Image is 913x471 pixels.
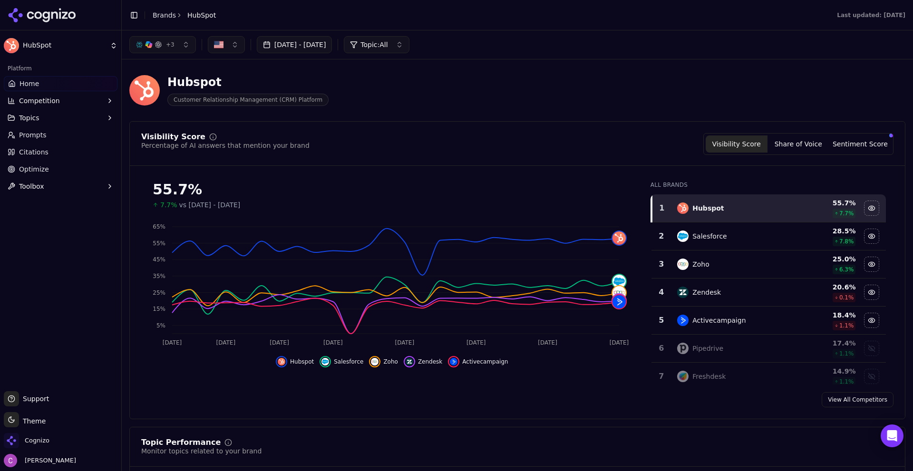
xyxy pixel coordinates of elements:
button: Sentiment Score [829,135,891,153]
span: HubSpot [187,10,216,20]
a: Brands [153,11,176,19]
button: Hide activecampaign data [448,356,508,367]
button: Hide hubspot data [864,201,879,216]
img: activecampaign [612,295,626,308]
img: zoho [677,259,689,270]
button: Hide zendesk data [404,356,442,367]
span: Cognizo [25,436,49,445]
button: Hide zoho data [864,257,879,272]
div: 3 [655,259,668,270]
img: hubspot [677,202,689,214]
div: 2 [655,231,668,242]
span: Topics [19,113,39,123]
button: Open organization switcher [4,433,49,448]
div: 17.4 % [795,338,855,348]
tspan: 55% [153,240,165,247]
div: 5 [655,315,668,326]
div: All Brands [651,181,886,189]
span: Zoho [383,358,398,365]
div: Open Intercom Messenger [881,424,903,447]
a: Prompts [4,127,117,143]
span: Activecampaign [462,358,508,365]
div: Zoho [692,260,709,269]
div: Visibility Score [141,133,205,141]
div: 7 [655,371,668,382]
tr: 4zendeskZendesk20.6%0.1%Hide zendesk data [651,279,886,307]
button: Hide zendesk data [864,285,879,300]
button: Hide salesforce data [320,356,363,367]
span: 6.3 % [839,266,854,273]
div: 14.9 % [795,366,855,376]
button: Topics [4,110,117,125]
span: vs [DATE] - [DATE] [179,200,241,210]
button: Show pipedrive data [864,341,879,356]
span: HubSpot [23,41,106,50]
span: Zendesk [418,358,442,365]
a: Citations [4,144,117,160]
tspan: [DATE] [216,339,236,346]
img: freshdesk [677,371,689,382]
span: 7.8 % [839,238,854,245]
tr: 2salesforceSalesforce28.5%7.8%Hide salesforce data [651,222,886,250]
div: Zendesk [692,288,721,297]
button: Show freshdesk data [864,369,879,384]
div: Platform [4,61,117,76]
span: 0.1 % [839,294,854,301]
img: activecampaign [677,315,689,326]
tspan: 45% [153,256,165,263]
tspan: 15% [153,306,165,312]
button: Visibility Score [706,135,767,153]
tr: 7freshdeskFreshdesk14.9%1.1%Show freshdesk data [651,363,886,391]
tspan: [DATE] [163,339,182,346]
tspan: [DATE] [395,339,415,346]
tspan: [DATE] [538,339,557,346]
span: Topic: All [360,40,388,49]
div: 4 [655,287,668,298]
div: Activecampaign [692,316,746,325]
button: Toolbox [4,179,117,194]
tspan: [DATE] [270,339,289,346]
div: Pipedrive [692,344,723,353]
img: hubspot [612,231,626,245]
tr: 5activecampaignActivecampaign18.4%1.1%Hide activecampaign data [651,307,886,335]
div: 1 [656,202,668,214]
img: zoho [612,286,626,299]
tspan: 25% [153,289,165,296]
button: Share of Voice [767,135,829,153]
span: Home [19,79,39,88]
span: Customer Relationship Management (CRM) Platform [167,94,329,106]
img: Chris Abouraad [4,454,17,467]
img: hubspot [278,358,285,365]
div: Monitor topics related to your brand [141,446,262,456]
tspan: [DATE] [610,339,629,346]
span: 1.1 % [839,350,854,357]
img: zendesk [406,358,413,365]
tr: 1hubspotHubspot55.7%7.7%Hide hubspot data [651,194,886,222]
div: Percentage of AI answers that mention your brand [141,141,310,150]
img: zendesk [677,287,689,298]
span: Citations [19,147,49,157]
img: zoho [371,358,379,365]
div: Hubspot [167,75,329,90]
div: Last updated: [DATE] [837,11,905,19]
button: Hide zoho data [369,356,398,367]
div: 25.0 % [795,254,855,264]
div: 55.7 % [795,198,855,208]
a: View All Competitors [822,392,894,407]
button: Hide hubspot data [276,356,314,367]
tspan: 5% [156,322,165,329]
img: salesforce [321,358,329,365]
a: Home [4,76,117,91]
span: Support [19,394,49,404]
img: HubSpot [4,38,19,53]
button: Hide salesforce data [864,229,879,244]
img: pipedrive [677,343,689,354]
span: + 3 [166,41,175,48]
a: Optimize [4,162,117,177]
tspan: 35% [153,273,165,279]
tspan: [DATE] [323,339,343,346]
img: salesforce [677,231,689,242]
span: Salesforce [334,358,363,365]
span: 7.7 % [839,210,854,217]
button: Hide activecampaign data [864,313,879,328]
